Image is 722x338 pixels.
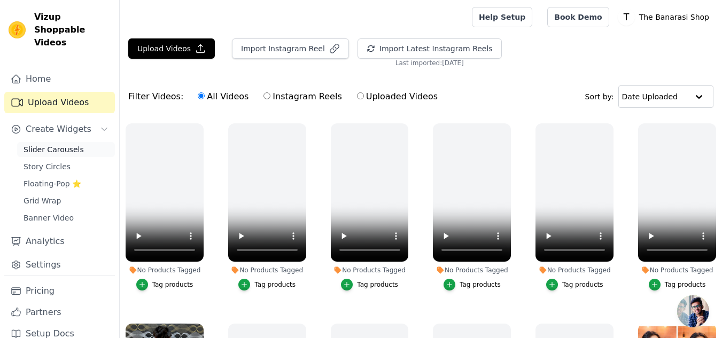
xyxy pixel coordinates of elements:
div: Tag products [152,280,193,289]
div: No Products Tagged [228,266,306,274]
a: Open chat [677,295,709,327]
div: Tag products [357,280,398,289]
div: Tag products [254,280,296,289]
a: Home [4,68,115,90]
button: Tag products [136,279,193,290]
a: Story Circles [17,159,115,174]
label: Instagram Reels [263,90,342,104]
span: Story Circles [24,161,71,172]
input: All Videos [198,92,205,99]
a: Pricing [4,280,115,302]
button: Tag products [546,279,603,290]
button: Upload Videos [128,38,215,59]
a: Analytics [4,231,115,252]
label: Uploaded Videos [356,90,438,104]
button: Tag products [649,279,706,290]
p: The Banarasi Shop [635,7,713,27]
button: Tag products [341,279,398,290]
div: No Products Tagged [331,266,409,274]
span: Last imported: [DATE] [395,59,464,67]
div: Filter Videos: [128,84,444,109]
a: Grid Wrap [17,193,115,208]
button: Import Latest Instagram Reels [358,38,502,59]
a: Banner Video [17,210,115,225]
a: Slider Carousels [17,142,115,157]
span: Banner Video [24,213,74,223]
a: Settings [4,254,115,276]
span: Floating-Pop ⭐ [24,178,81,189]
span: Slider Carousels [24,144,84,155]
button: Tag products [444,279,501,290]
button: Import Instagram Reel [232,38,349,59]
a: Floating-Pop ⭐ [17,176,115,191]
span: Grid Wrap [24,195,61,206]
button: Tag products [238,279,296,290]
a: Book Demo [547,7,609,27]
a: Upload Videos [4,92,115,113]
div: No Products Tagged [535,266,614,274]
img: Vizup [9,21,26,38]
label: All Videos [197,90,249,104]
input: Uploaded Videos [357,92,364,99]
span: Vizup Shoppable Videos [34,11,111,49]
div: Tag products [665,280,706,289]
button: T The Banarasi Shop [618,7,713,27]
text: T [623,12,629,22]
a: Partners [4,302,115,323]
div: No Products Tagged [638,266,716,274]
input: Instagram Reels [263,92,270,99]
div: Sort by: [585,85,714,108]
button: Create Widgets [4,119,115,140]
div: No Products Tagged [126,266,204,274]
a: Help Setup [472,7,532,27]
div: Tag products [460,280,501,289]
div: Tag products [562,280,603,289]
span: Create Widgets [26,123,91,136]
div: No Products Tagged [433,266,511,274]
